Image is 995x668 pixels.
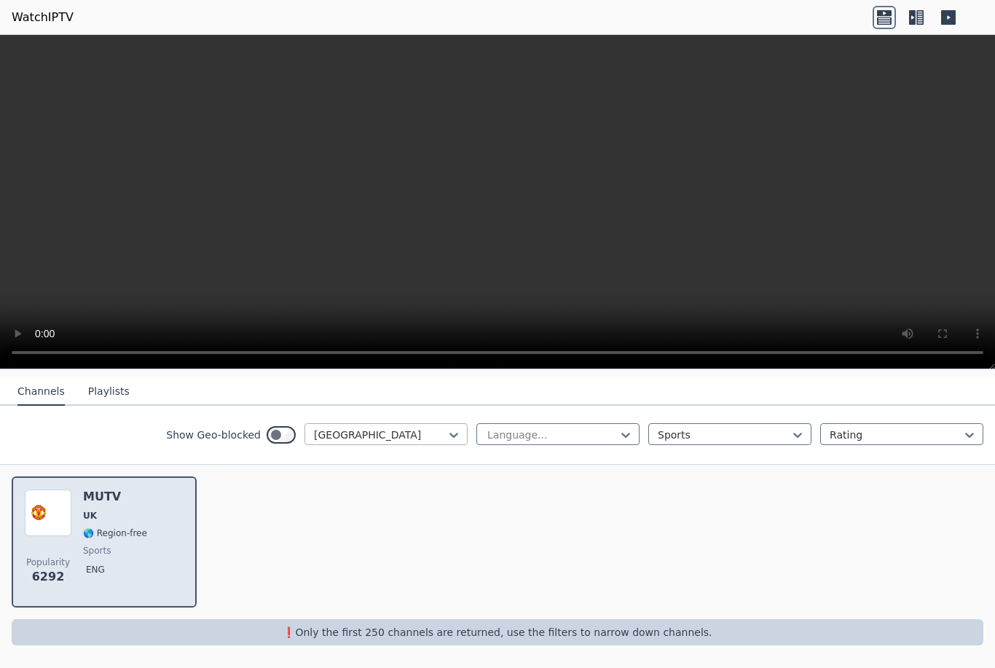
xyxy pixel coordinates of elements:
img: MUTV [25,490,71,536]
button: Channels [17,378,65,406]
span: sports [83,545,111,557]
span: UK [83,510,97,522]
a: WatchIPTV [12,9,74,26]
span: 🌎 Region-free [83,527,147,539]
span: Popularity [26,557,70,568]
label: Show Geo-blocked [166,428,261,442]
button: Playlists [88,378,130,406]
span: 6292 [32,568,65,586]
h6: MUTV [83,490,147,504]
p: eng [83,562,108,577]
p: ❗️Only the first 250 channels are returned, use the filters to narrow down channels. [17,625,978,640]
